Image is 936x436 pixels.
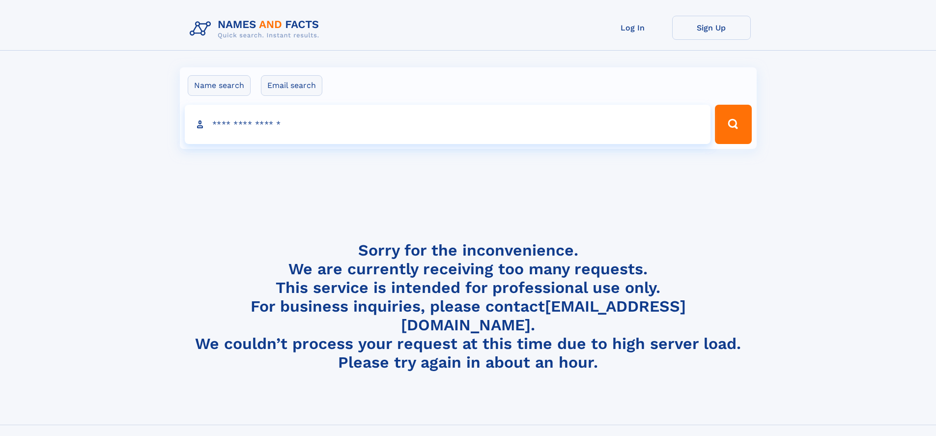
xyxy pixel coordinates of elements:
[186,241,751,372] h4: Sorry for the inconvenience. We are currently receiving too many requests. This service is intend...
[188,75,251,96] label: Name search
[594,16,672,40] a: Log In
[672,16,751,40] a: Sign Up
[261,75,322,96] label: Email search
[186,16,327,42] img: Logo Names and Facts
[715,105,751,144] button: Search Button
[185,105,711,144] input: search input
[401,297,686,334] a: [EMAIL_ADDRESS][DOMAIN_NAME]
